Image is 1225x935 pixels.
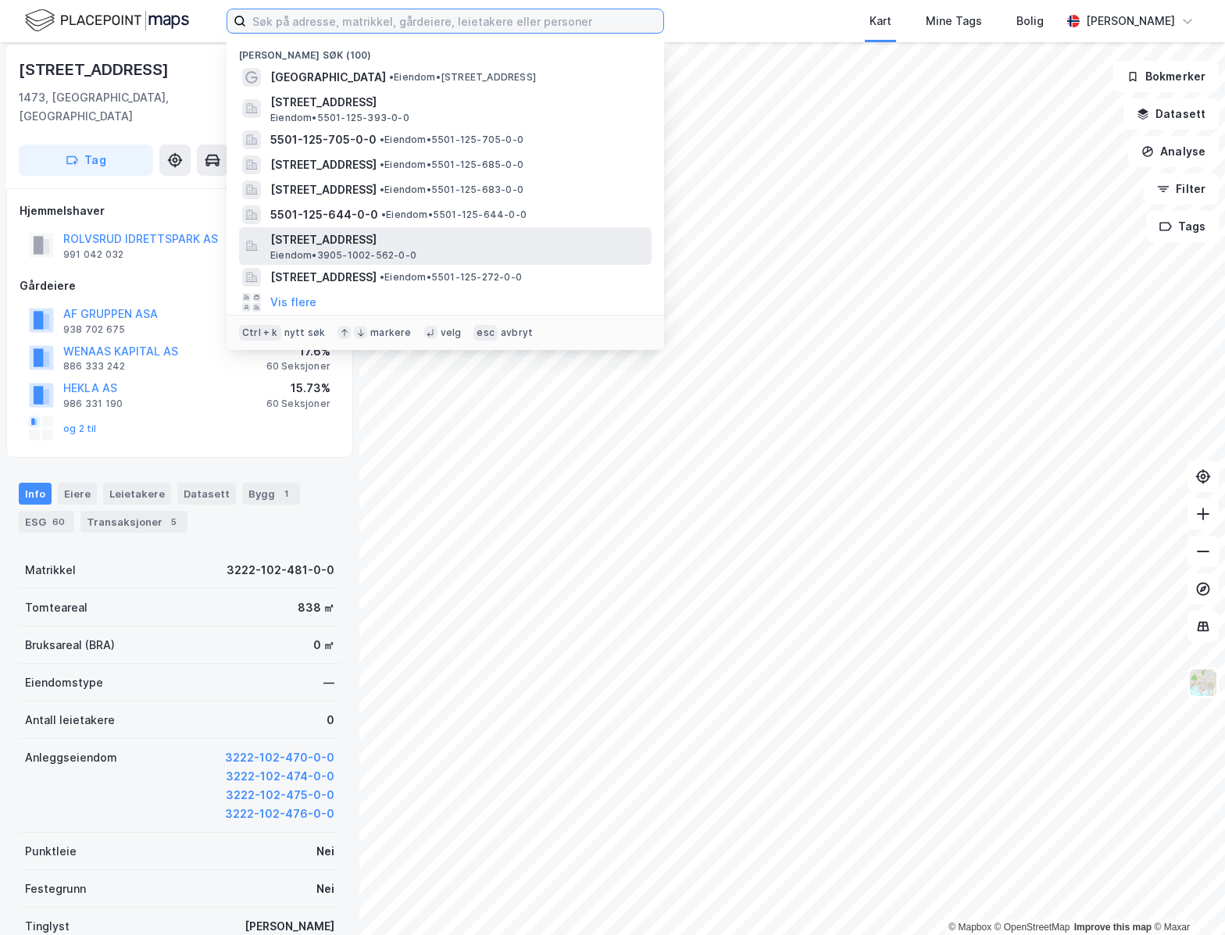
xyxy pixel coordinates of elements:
[270,180,377,199] span: [STREET_ADDRESS]
[389,71,394,83] span: •
[316,842,334,861] div: Nei
[63,323,125,336] div: 938 702 675
[926,12,982,30] div: Mine Tags
[323,673,334,692] div: —
[995,922,1070,933] a: OpenStreetMap
[25,561,76,580] div: Matrikkel
[19,511,74,533] div: ESG
[473,325,498,341] div: esc
[1113,61,1219,92] button: Bokmerker
[316,880,334,898] div: Nei
[49,514,68,530] div: 60
[1147,860,1225,935] div: Kontrollprogram for chat
[270,68,386,87] span: [GEOGRAPHIC_DATA]
[270,249,416,262] span: Eiendom • 3905-1002-562-0-0
[1188,668,1218,698] img: Z
[227,561,334,580] div: 3222-102-481-0-0
[270,268,377,287] span: [STREET_ADDRESS]
[239,325,281,341] div: Ctrl + k
[25,673,103,692] div: Eiendomstype
[1086,12,1175,30] div: [PERSON_NAME]
[246,9,663,33] input: Søk på adresse, matrikkel, gårdeiere, leietakere eller personer
[63,248,123,261] div: 991 042 032
[1128,136,1219,167] button: Analyse
[225,748,334,767] button: 3222-102-470-0-0
[80,511,187,533] div: Transaksjoner
[266,379,330,398] div: 15.73%
[380,159,523,171] span: Eiendom • 5501-125-685-0-0
[58,483,97,505] div: Eiere
[1074,922,1152,933] a: Improve this map
[242,483,300,505] div: Bygg
[19,145,153,176] button: Tag
[266,342,330,361] div: 17.6%
[25,7,189,34] img: logo.f888ab2527a4732fd821a326f86c7f29.svg
[63,360,125,373] div: 886 333 242
[313,636,334,655] div: 0 ㎡
[298,598,334,617] div: 838 ㎡
[1146,211,1219,242] button: Tags
[380,271,522,284] span: Eiendom • 5501-125-272-0-0
[20,277,340,295] div: Gårdeiere
[25,636,115,655] div: Bruksareal (BRA)
[166,514,181,530] div: 5
[389,71,536,84] span: Eiendom • [STREET_ADDRESS]
[380,184,523,196] span: Eiendom • 5501-125-683-0-0
[380,134,523,146] span: Eiendom • 5501-125-705-0-0
[19,483,52,505] div: Info
[25,880,86,898] div: Festegrunn
[380,134,384,145] span: •
[225,805,334,823] button: 3222-102-476-0-0
[25,711,115,730] div: Antall leietakere
[25,598,87,617] div: Tomteareal
[948,922,991,933] a: Mapbox
[226,786,334,805] button: 3222-102-475-0-0
[1016,12,1044,30] div: Bolig
[19,57,172,82] div: [STREET_ADDRESS]
[266,398,330,410] div: 60 Seksjoner
[270,155,377,174] span: [STREET_ADDRESS]
[441,327,462,339] div: velg
[278,486,294,501] div: 1
[226,767,334,786] button: 3222-102-474-0-0
[63,398,123,410] div: 986 331 190
[103,483,171,505] div: Leietakere
[25,748,117,767] div: Anleggseiendom
[501,327,533,339] div: avbryt
[370,327,411,339] div: markere
[327,711,334,730] div: 0
[1144,173,1219,205] button: Filter
[270,130,377,149] span: 5501-125-705-0-0
[381,209,386,220] span: •
[19,88,247,126] div: 1473, [GEOGRAPHIC_DATA], [GEOGRAPHIC_DATA]
[1123,98,1219,130] button: Datasett
[1147,860,1225,935] iframe: Chat Widget
[380,159,384,170] span: •
[227,37,664,65] div: [PERSON_NAME] søk (100)
[25,842,77,861] div: Punktleie
[380,184,384,195] span: •
[284,327,326,339] div: nytt søk
[270,230,645,249] span: [STREET_ADDRESS]
[270,93,645,112] span: [STREET_ADDRESS]
[266,360,330,373] div: 60 Seksjoner
[20,202,340,220] div: Hjemmelshaver
[270,205,378,224] span: 5501-125-644-0-0
[870,12,891,30] div: Kart
[270,112,409,124] span: Eiendom • 5501-125-393-0-0
[380,271,384,283] span: •
[270,293,316,312] button: Vis flere
[381,209,527,221] span: Eiendom • 5501-125-644-0-0
[177,483,236,505] div: Datasett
